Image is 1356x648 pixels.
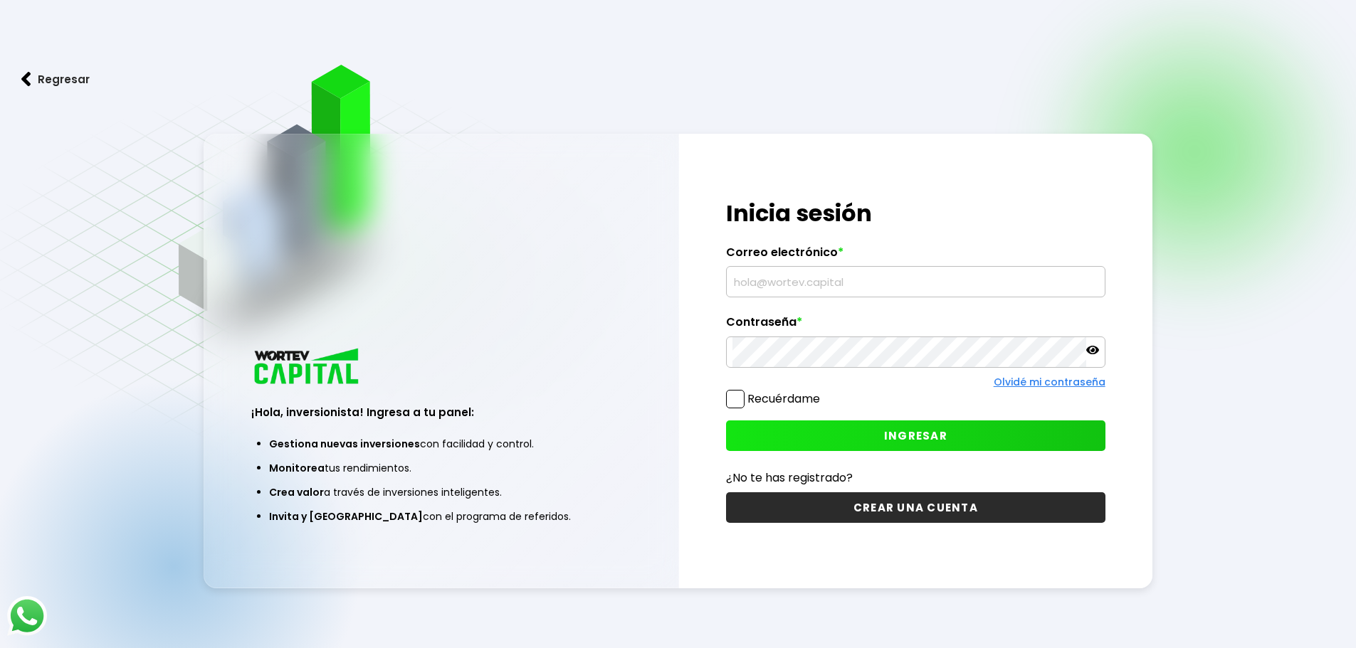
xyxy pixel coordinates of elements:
button: INGRESAR [726,420,1105,451]
img: flecha izquierda [21,72,31,87]
h3: ¡Hola, inversionista! Ingresa a tu panel: [251,404,631,420]
span: INGRESAR [884,428,947,443]
span: Gestiona nuevas inversiones [269,437,420,451]
li: con facilidad y control. [269,432,613,456]
img: logos_whatsapp-icon.242b2217.svg [7,596,47,636]
button: CREAR UNA CUENTA [726,492,1105,523]
label: Recuérdame [747,391,820,407]
p: ¿No te has registrado? [726,469,1105,487]
label: Contraseña [726,315,1105,336]
li: tus rendimientos. [269,456,613,480]
li: a través de inversiones inteligentes. [269,480,613,504]
span: Crea valor [269,485,324,499]
h1: Inicia sesión [726,196,1105,230]
label: Correo electrónico [726,245,1105,267]
input: hola@wortev.capital [732,267,1099,297]
a: ¿No te has registrado?CREAR UNA CUENTA [726,469,1105,523]
span: Invita y [GEOGRAPHIC_DATA] [269,509,423,524]
span: Monitorea [269,461,325,475]
img: logo_wortev_capital [251,346,364,388]
a: Olvidé mi contraseña [994,375,1105,389]
li: con el programa de referidos. [269,504,613,529]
